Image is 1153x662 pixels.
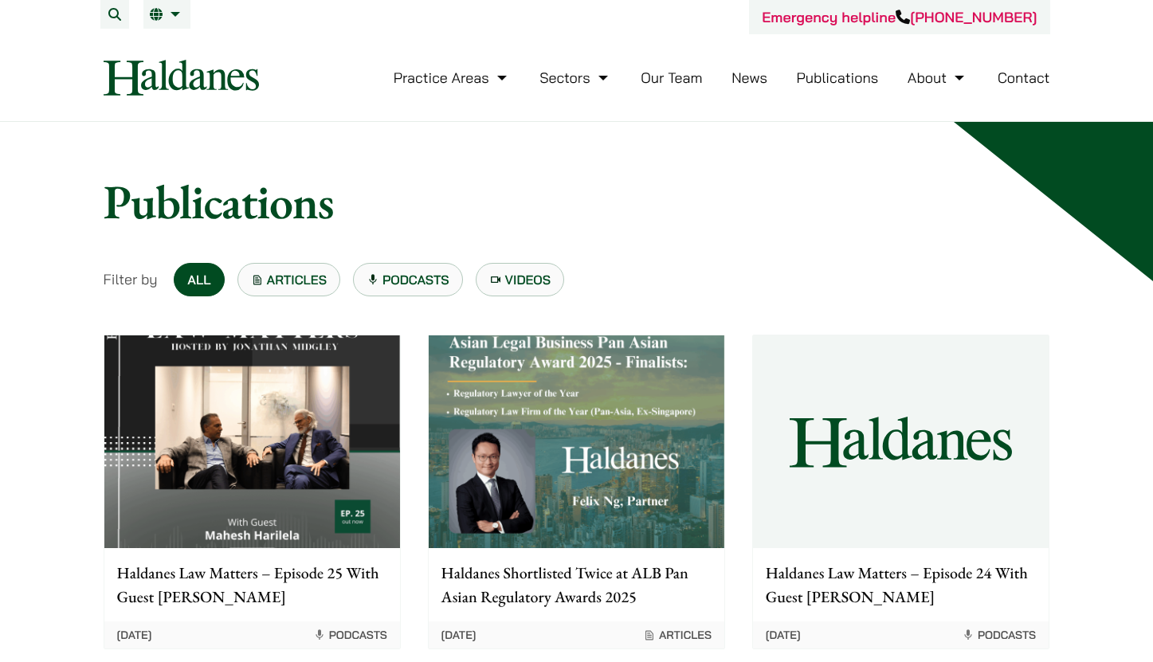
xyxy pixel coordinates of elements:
[174,263,224,296] a: All
[539,69,611,87] a: Sectors
[766,628,801,642] time: [DATE]
[104,173,1050,230] h1: Publications
[441,561,712,609] p: Haldanes Shortlisted Twice at ALB Pan Asian Regulatory Awards 2025
[428,335,725,649] a: Haldanes Shortlisted Twice at ALB Pan Asian Regulatory Awards 2025 [DATE] Articles
[353,263,463,296] a: Podcasts
[762,8,1037,26] a: Emergency helpline[PHONE_NUMBER]
[441,628,476,642] time: [DATE]
[998,69,1050,87] a: Contact
[641,69,702,87] a: Our Team
[731,69,767,87] a: News
[104,268,158,290] span: Filter by
[104,335,401,649] a: Haldanes Law Matters – Episode 25 With Guest [PERSON_NAME] [DATE] Podcasts
[104,60,259,96] img: Logo of Haldanes
[766,561,1036,609] p: Haldanes Law Matters – Episode 24 With Guest [PERSON_NAME]
[117,561,387,609] p: Haldanes Law Matters – Episode 25 With Guest [PERSON_NAME]
[797,69,879,87] a: Publications
[643,628,712,642] span: Articles
[237,263,341,296] a: Articles
[150,8,184,21] a: EN
[908,69,968,87] a: About
[394,69,511,87] a: Practice Areas
[752,335,1049,649] a: Haldanes Law Matters – Episode 24 With Guest [PERSON_NAME] [DATE] Podcasts
[476,263,565,296] a: Videos
[962,628,1036,642] span: Podcasts
[117,628,152,642] time: [DATE]
[313,628,387,642] span: Podcasts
